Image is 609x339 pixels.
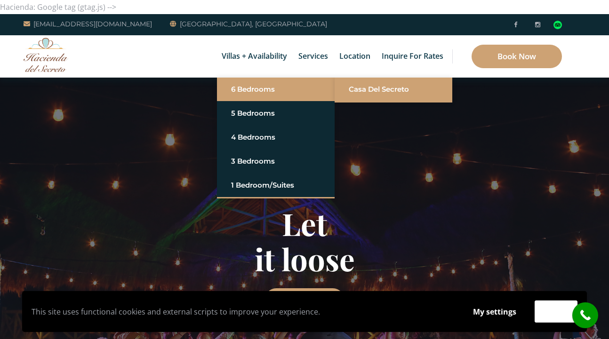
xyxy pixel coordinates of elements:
a: [EMAIL_ADDRESS][DOMAIN_NAME] [24,18,152,30]
h1: Let it loose [29,206,580,276]
a: Inquire for Rates [377,35,448,78]
a: Location [335,35,375,78]
a: 1 Bedroom/Suites [231,177,321,194]
button: My settings [464,301,525,323]
a: Book Now [472,45,562,68]
a: Casa del Secreto [349,81,438,98]
div: Read traveler reviews on Tripadvisor [553,21,562,29]
p: This site uses functional cookies and external scripts to improve your experience. [32,305,455,319]
a: 4 Bedrooms [231,129,321,146]
button: Accept [535,300,577,323]
a: 5 Bedrooms [231,105,321,122]
a: Inquire [264,288,345,312]
img: Awesome Logo [24,38,68,72]
i: call [575,305,596,326]
a: 6 Bedrooms [231,81,321,98]
a: call [572,302,598,328]
a: Services [294,35,333,78]
a: Villas + Availability [217,35,292,78]
a: [GEOGRAPHIC_DATA], [GEOGRAPHIC_DATA] [170,18,327,30]
a: 3 Bedrooms [231,153,321,170]
img: Tripadvisor_logomark.svg [553,21,562,29]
